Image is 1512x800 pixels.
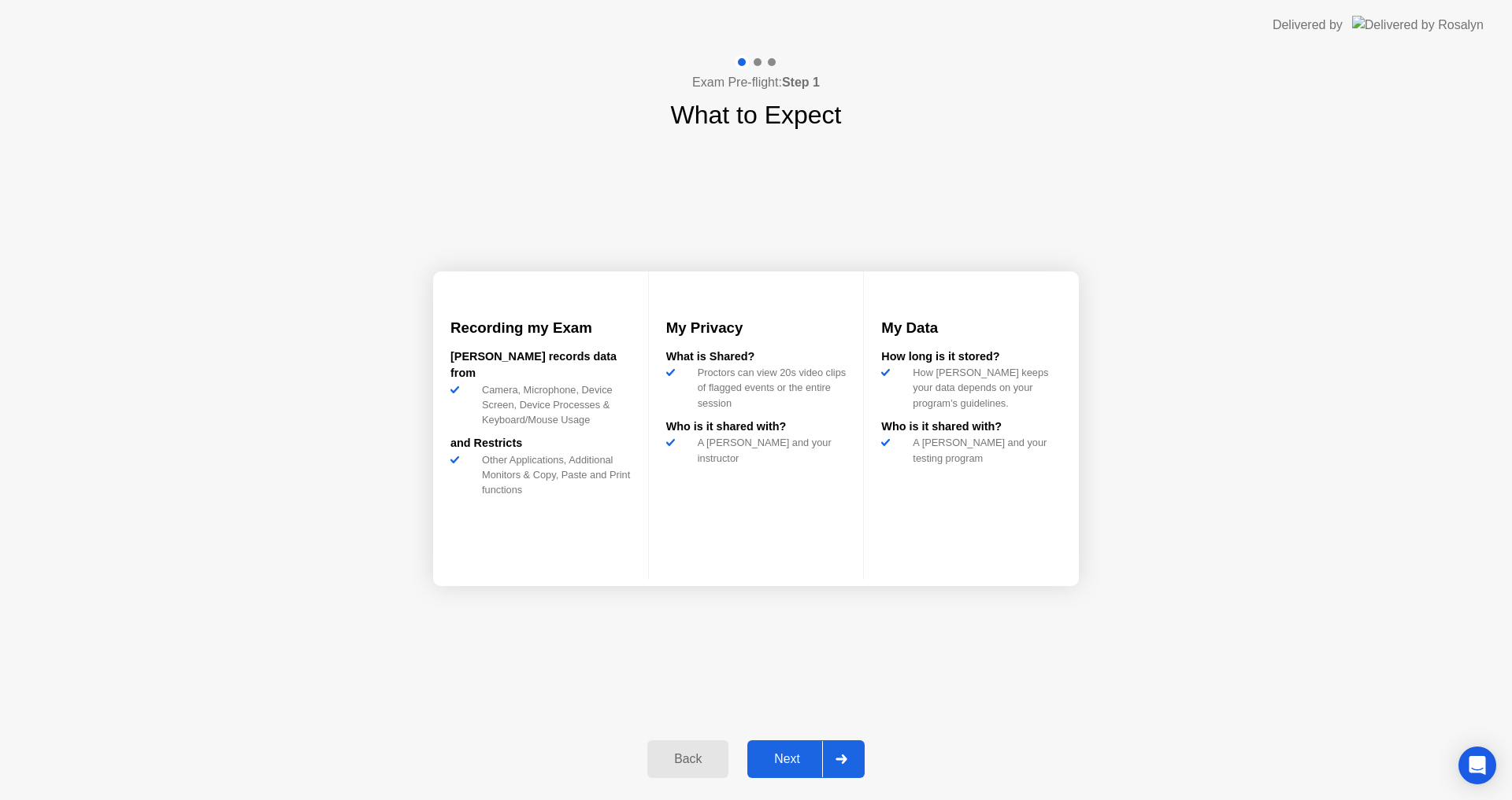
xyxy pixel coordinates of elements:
button: Back [647,740,728,778]
div: Proctors can view 20s video clips of flagged events or the entire session [691,365,847,411]
div: Camera, Microphone, Device Screen, Device Processes & Keyboard/Mouse Usage [476,382,631,428]
div: How long is it stored? [881,348,1062,366]
div: and Restricts [450,435,631,452]
h3: Recording my Exam [450,317,631,339]
h4: Exam Pre-flight: [692,73,820,92]
div: Who is it shared with? [666,418,847,436]
h3: My Privacy [666,317,847,339]
div: [PERSON_NAME] records data from [450,348,631,382]
div: Who is it shared with? [881,418,1062,436]
div: A [PERSON_NAME] and your testing program [906,435,1062,465]
div: Delivered by [1273,16,1343,35]
div: What is Shared? [666,348,847,366]
div: Back [652,752,724,766]
h1: What to Expect [671,96,842,134]
div: How [PERSON_NAME] keeps your data depends on your program’s guidelines. [906,365,1062,411]
div: Next [752,752,822,766]
div: A [PERSON_NAME] and your instructor [691,435,847,465]
div: Open Intercom Messenger [1458,747,1496,784]
button: Next [747,740,865,778]
img: Delivered by Rosalyn [1352,16,1484,34]
b: Step 1 [782,76,820,89]
h3: My Data [881,317,1062,339]
div: Other Applications, Additional Monitors & Copy, Paste and Print functions [476,452,631,498]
